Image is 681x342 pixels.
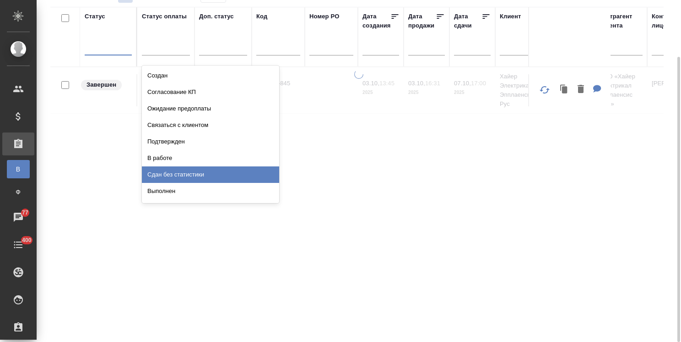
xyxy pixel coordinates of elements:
[309,12,339,21] div: Номер PO
[2,233,34,256] a: 400
[408,12,436,30] div: Дата продажи
[2,206,34,229] a: 77
[142,84,279,100] div: Согласование КП
[256,12,267,21] div: Код
[16,208,34,217] span: 77
[199,12,234,21] div: Доп. статус
[142,199,279,216] div: Завершен
[599,12,643,30] div: Контрагент клиента
[7,183,30,201] a: Ф
[454,12,481,30] div: Дата сдачи
[573,80,589,99] button: Удалить
[142,100,279,117] div: Ожидание предоплаты
[534,79,556,101] button: Обновить
[142,67,279,84] div: Создан
[362,12,390,30] div: Дата создания
[16,236,37,245] span: 400
[11,188,25,197] span: Ф
[142,166,279,183] div: Сдан без статистики
[142,12,187,21] div: Статус оплаты
[142,133,279,150] div: Подтвержден
[556,80,573,99] button: Клонировать
[500,12,521,21] div: Клиент
[142,183,279,199] div: Выполнен
[11,165,25,174] span: В
[142,117,279,133] div: Связаться с клиентом
[142,150,279,166] div: В работе
[86,80,116,89] p: Завершен
[85,12,105,21] div: Статус
[7,160,30,178] a: В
